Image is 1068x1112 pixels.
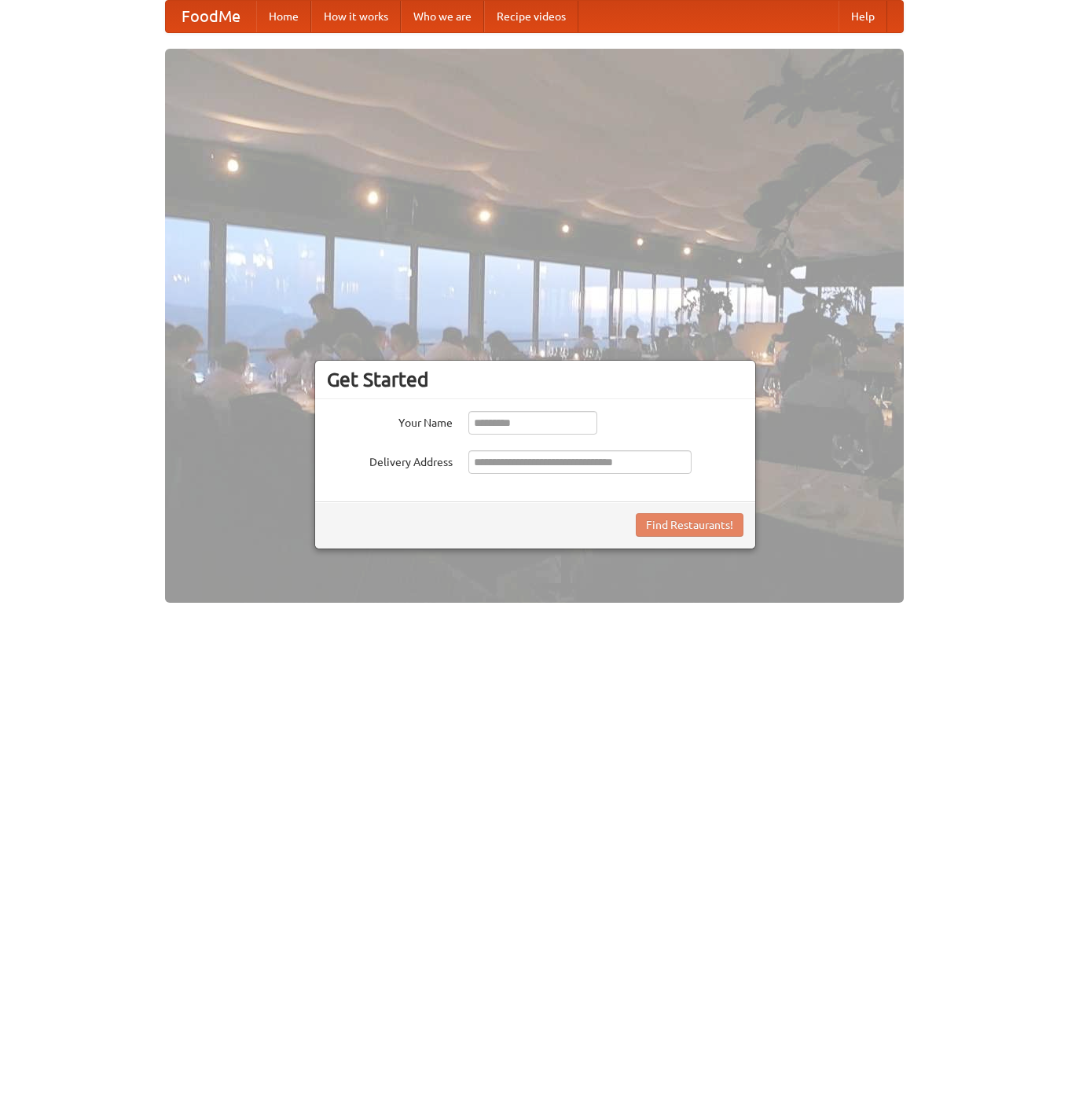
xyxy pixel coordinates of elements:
[636,513,743,537] button: Find Restaurants!
[327,450,453,470] label: Delivery Address
[401,1,484,32] a: Who we are
[256,1,311,32] a: Home
[839,1,887,32] a: Help
[311,1,401,32] a: How it works
[484,1,578,32] a: Recipe videos
[327,411,453,431] label: Your Name
[166,1,256,32] a: FoodMe
[327,368,743,391] h3: Get Started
